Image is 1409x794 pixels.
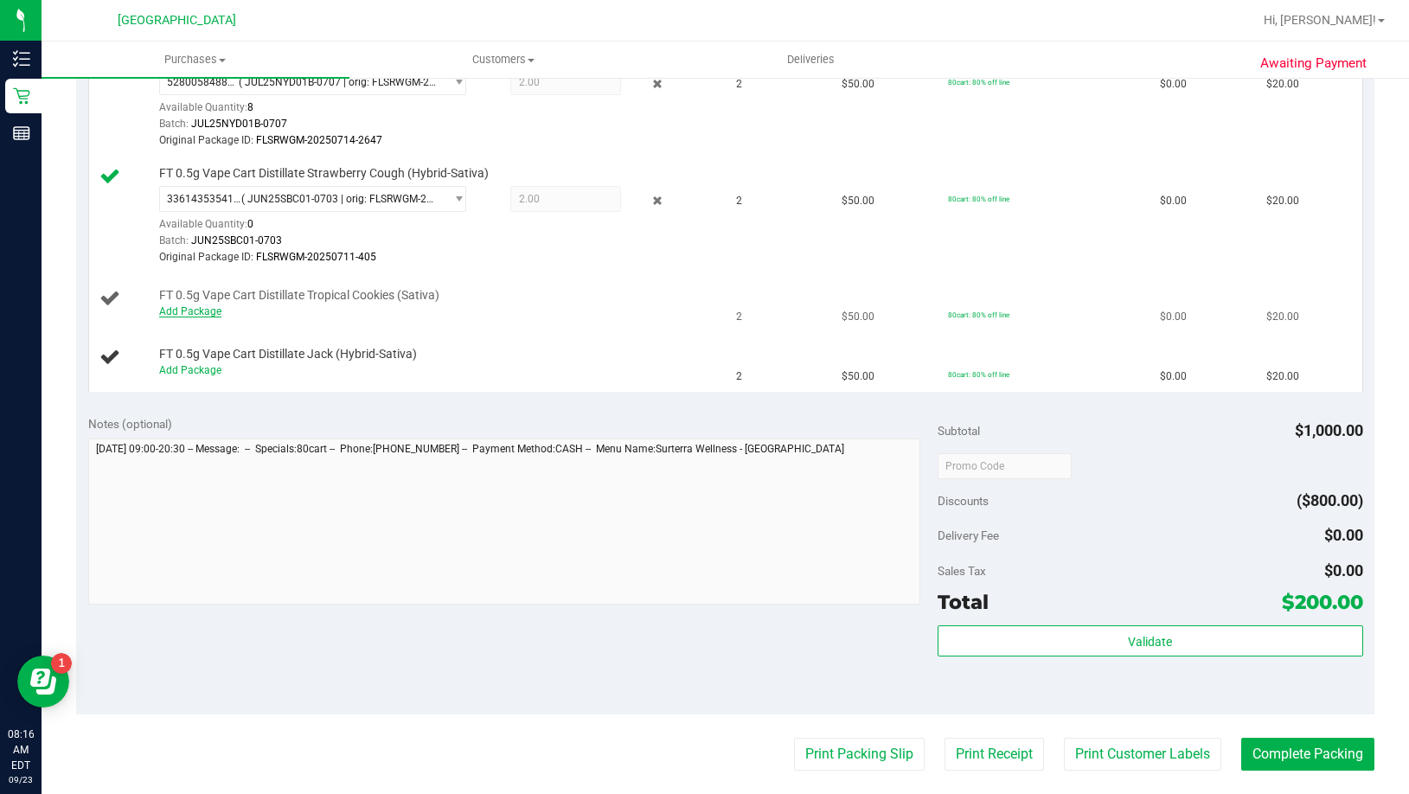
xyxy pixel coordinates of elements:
span: Sales Tax [938,564,986,578]
a: Add Package [159,305,221,317]
span: FLSRWGM-20250714-2647 [256,134,382,146]
span: FT 0.5g Vape Cart Distillate Tropical Cookies (Sativa) [159,287,439,304]
a: Add Package [159,364,221,376]
button: Print Packing Slip [794,738,925,771]
span: 80cart: 80% off line [948,195,1009,203]
span: $0.00 [1324,526,1363,544]
span: select [444,70,465,94]
span: JUL25NYD01B-0707 [191,118,287,130]
span: $20.00 [1266,309,1299,325]
input: Promo Code [938,453,1072,479]
span: $50.00 [842,368,874,385]
button: Complete Packing [1241,738,1374,771]
iframe: Resource center [17,656,69,708]
div: Available Quantity: [159,212,483,246]
inline-svg: Retail [13,87,30,105]
inline-svg: Inventory [13,50,30,67]
span: FT 0.5g Vape Cart Distillate Strawberry Cough (Hybrid-Sativa) [159,165,489,182]
span: $20.00 [1266,193,1299,209]
span: Discounts [938,485,989,516]
span: 80cart: 80% off line [948,311,1009,319]
span: $200.00 [1282,590,1363,614]
span: 2 [736,76,742,93]
span: $50.00 [842,309,874,325]
span: Notes (optional) [88,417,172,431]
span: Deliveries [764,52,858,67]
span: Total [938,590,989,614]
span: Original Package ID: [159,251,253,263]
span: $50.00 [842,76,874,93]
button: Validate [938,625,1362,656]
span: Batch: [159,234,189,247]
span: 2 [736,193,742,209]
span: 5280058488331166 [167,76,239,88]
span: Awaiting Payment [1260,54,1367,74]
span: ($800.00) [1297,491,1363,509]
span: Batch: [159,118,189,130]
span: $0.00 [1160,193,1187,209]
button: Print Receipt [945,738,1044,771]
div: Available Quantity: [159,95,483,129]
span: Original Package ID: [159,134,253,146]
iframe: Resource center unread badge [51,653,72,674]
a: Deliveries [656,42,964,78]
a: Purchases [42,42,349,78]
span: $0.00 [1160,368,1187,385]
span: Delivery Fee [938,528,999,542]
span: Validate [1128,635,1172,649]
span: 80cart: 80% off line [948,78,1009,86]
span: Hi, [PERSON_NAME]! [1264,13,1376,27]
span: 3361435354154398 [167,193,241,205]
span: ( JUL25NYD01B-0707 | orig: FLSRWGM-20250714-2647 ) [239,76,437,88]
span: $20.00 [1266,76,1299,93]
span: $0.00 [1324,561,1363,579]
span: ( JUN25SBC01-0703 | orig: FLSRWGM-20250711-405 ) [241,193,437,205]
span: [GEOGRAPHIC_DATA] [118,13,236,28]
a: Customers [349,42,657,78]
p: 09/23 [8,773,34,786]
span: select [444,187,465,211]
span: $20.00 [1266,368,1299,385]
span: $50.00 [842,193,874,209]
span: Subtotal [938,424,980,438]
span: 0 [247,218,253,230]
span: $0.00 [1160,76,1187,93]
span: $0.00 [1160,309,1187,325]
span: JUN25SBC01-0703 [191,234,282,247]
span: FLSRWGM-20250711-405 [256,251,376,263]
button: Print Customer Labels [1064,738,1221,771]
span: Customers [350,52,656,67]
span: Purchases [42,52,349,67]
span: 80cart: 80% off line [948,370,1009,379]
span: FT 0.5g Vape Cart Distillate Jack (Hybrid-Sativa) [159,346,417,362]
inline-svg: Reports [13,125,30,142]
span: 2 [736,309,742,325]
p: 08:16 AM EDT [8,727,34,773]
span: 8 [247,101,253,113]
span: $1,000.00 [1295,421,1363,439]
span: 2 [736,368,742,385]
